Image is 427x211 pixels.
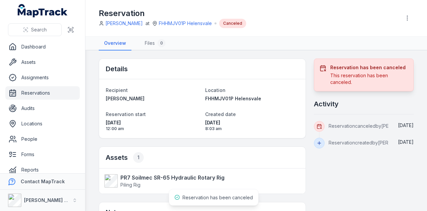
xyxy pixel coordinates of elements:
span: 8:03 am [205,126,299,131]
a: Assets [5,56,80,69]
a: PR7 Soilmec SR-65 Hydraulic Rotary RigPiling Rig [104,174,294,188]
span: Reservation start [106,111,146,117]
span: Location [205,87,226,93]
div: 1 [133,152,144,163]
a: [PERSON_NAME] [105,20,143,27]
a: Overview [99,36,131,50]
div: 0 [157,39,165,47]
h2: Details [106,64,128,74]
a: [PERSON_NAME] [106,95,200,102]
time: 10/09/2025, 8:03:09 am [398,139,414,145]
span: Recipient [106,87,128,93]
span: Reservation created by [PERSON_NAME] [329,140,415,145]
span: Search [31,26,47,33]
span: [DATE] [398,139,414,145]
span: Reservation canceled by [PERSON_NAME] [329,123,419,129]
button: Search [8,23,62,36]
time: 10/09/2025, 8:03:09 am [205,119,299,131]
span: Reservation has been canceled [182,195,253,200]
a: FHHMJV01P Helensvale [159,20,212,27]
span: 12:00 am [106,126,200,131]
span: at [145,20,149,27]
a: Files0 [139,36,171,50]
span: [DATE] [205,119,299,126]
div: Canceled [219,19,246,28]
h2: Assets [106,152,144,163]
h1: Reservation [99,8,246,19]
span: FHHMJV01P Helensvale [205,96,261,101]
span: [DATE] [398,122,414,128]
div: This reservation has been canceled. [330,72,408,86]
a: FHHMJV01P Helensvale [205,95,299,102]
time: 11/09/2025, 12:00:00 am [106,119,200,131]
a: Locations [5,117,80,130]
span: [DATE] [106,119,200,126]
a: Dashboard [5,40,80,54]
h3: Reservation has been canceled [330,64,408,71]
a: MapTrack [18,4,68,17]
a: Assignments [5,71,80,84]
a: Audits [5,102,80,115]
span: Piling Rig [120,182,140,188]
a: Reports [5,163,80,177]
time: 12/09/2025, 8:06:30 am [398,122,414,128]
h2: Activity [314,99,339,109]
a: Forms [5,148,80,161]
a: Reservations [5,86,80,100]
strong: [PERSON_NAME] Group [24,197,79,203]
strong: Contact MapTrack [21,179,65,184]
a: People [5,132,80,146]
strong: PR7 Soilmec SR-65 Hydraulic Rotary Rig [120,174,225,182]
span: Created date [205,111,236,117]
